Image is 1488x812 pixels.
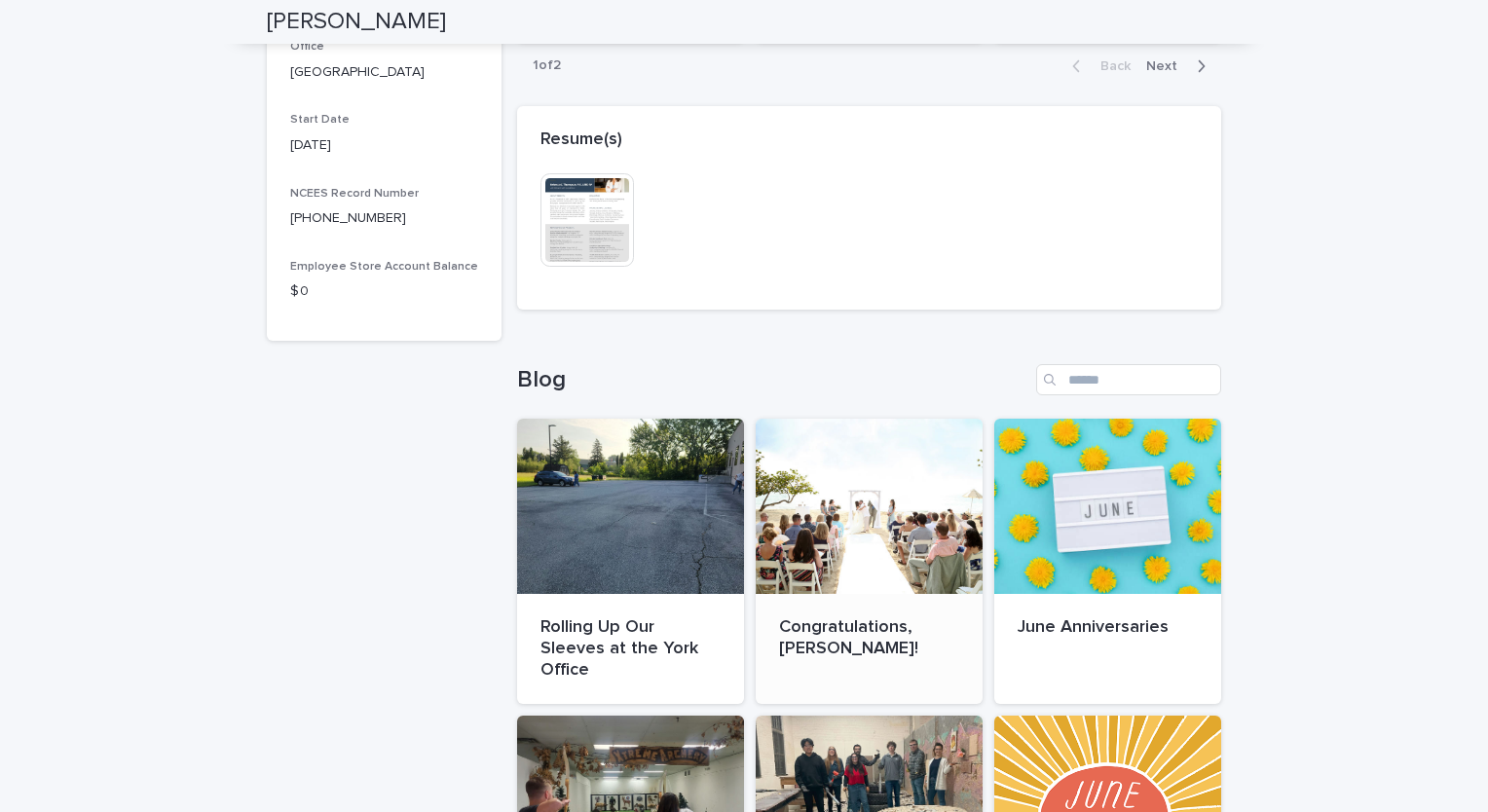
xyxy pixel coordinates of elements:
[290,261,478,273] span: Employee Store Account Balance
[540,617,721,681] p: Rolling Up Our Sleeves at the York Office
[267,8,446,36] h2: [PERSON_NAME]
[779,617,959,659] p: Congratulations, [PERSON_NAME]!
[517,419,744,704] a: Rolling Up Our Sleeves at the York Office
[290,62,478,83] p: [GEOGRAPHIC_DATA]
[290,281,478,302] p: $ 0
[1138,57,1221,75] button: Next
[1089,59,1131,73] span: Back
[1018,617,1198,639] p: June Anniversaries
[290,188,419,200] span: NCEES Record Number
[1036,364,1221,395] input: Search
[1057,57,1138,75] button: Back
[290,208,478,229] p: [PHONE_NUMBER]
[290,114,350,126] span: Start Date
[290,41,324,53] span: Office
[517,42,577,90] p: 1 of 2
[994,419,1221,704] a: June Anniversaries
[1146,59,1189,73] span: Next
[290,135,478,156] p: [DATE]
[756,419,983,704] a: Congratulations, [PERSON_NAME]!
[540,129,622,151] h2: Resume(s)
[517,366,1028,394] h1: Blog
